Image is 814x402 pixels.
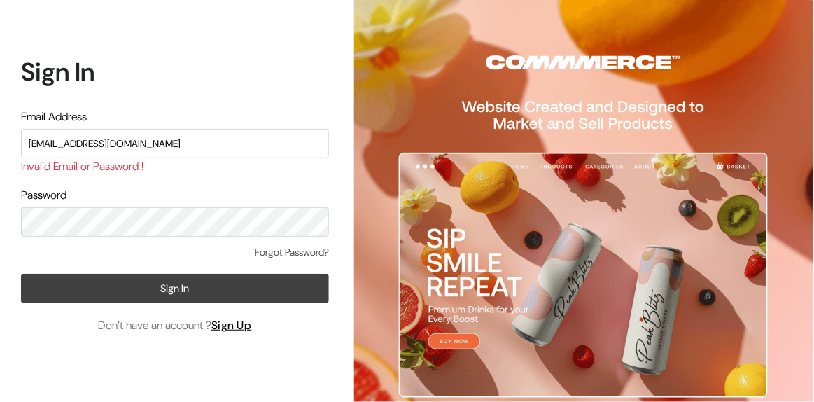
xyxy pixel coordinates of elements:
[21,158,143,175] label: Invalid Email or Password !
[21,187,66,204] label: Password
[255,245,329,260] a: Forgot Password?
[21,57,329,87] h1: Sign In
[211,318,252,333] a: Sign Up
[21,109,87,125] label: Email Address
[21,274,329,303] button: Sign In
[98,317,252,334] span: Don’t have an account ?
